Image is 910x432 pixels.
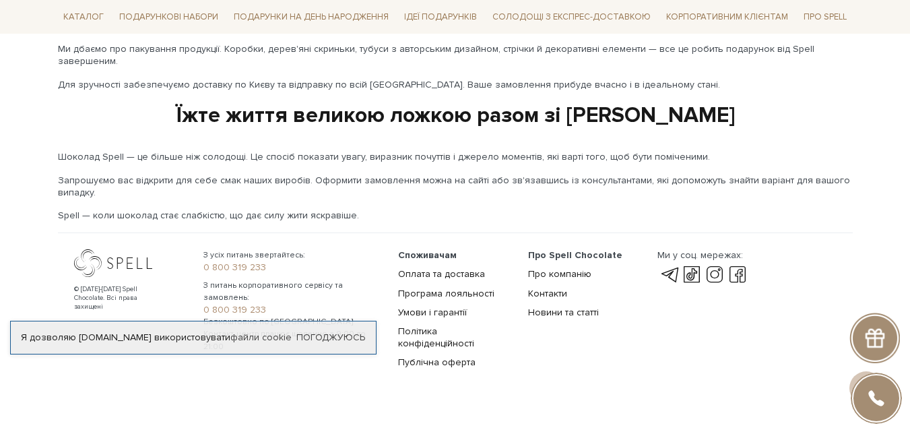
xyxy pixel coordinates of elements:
[798,7,852,28] span: Про Spell
[657,267,680,283] a: telegram
[703,267,726,283] a: instagram
[114,7,224,28] span: Подарункові набори
[58,79,853,91] p: Для зручності забезпечуємо доставку по Києву та відправку по всій [GEOGRAPHIC_DATA]. Ваше замовле...
[58,7,109,28] span: Каталог
[58,210,853,222] p: Spell — коли шоколад стає слабкістю, що дає силу жити яскравіше.
[398,288,494,299] a: Програма лояльності
[296,332,365,344] a: Погоджуюсь
[661,5,793,28] a: Корпоративним клієнтам
[203,280,382,304] span: З питань корпоративного сервісу та замовлень:
[203,304,382,316] a: 0 800 319 233
[680,267,703,283] a: tik-tok
[528,249,622,261] span: Про Spell Chocolate
[58,102,853,130] div: Їжте життя великою ложкою разом зі [PERSON_NAME]
[228,7,394,28] span: Подарунки на День народження
[398,326,474,349] a: Політика конфіденційності
[230,332,292,343] a: файли cookie
[399,7,482,28] span: Ідеї подарунків
[528,268,591,280] a: Про компанію
[528,288,567,299] a: Контакти
[398,249,457,261] span: Споживачам
[74,285,165,311] div: © [DATE]-[DATE] Spell Chocolate. Всі права захищені
[528,307,599,318] a: Новини та статті
[203,261,382,274] a: 0 800 319 233
[398,268,485,280] a: Оплата та доставка
[58,43,853,67] p: Ми дбаємо про пакування продукції. Коробки, дерев'яні скриньки, тубуси з авторським дизайном, стр...
[398,357,476,368] a: Публічна оферта
[203,249,382,261] span: З усіх питань звертайтесь:
[58,151,853,163] p: Шоколад Spell — це більше ніж солодощі. Це спосіб показати увагу, виразник почуттів і джерело мом...
[657,249,748,261] div: Ми у соц. мережах:
[11,332,376,344] div: Я дозволяю [DOMAIN_NAME] використовувати
[398,307,467,318] a: Умови і гарантії
[487,5,656,28] a: Солодощі з експрес-доставкою
[726,267,749,283] a: facebook
[203,316,382,328] span: Безкоштовно по [GEOGRAPHIC_DATA]
[58,175,853,199] p: Запрошуємо вас відкрити для себе смак наших виробів. Оформити замовлення можна на сайті або зв'яз...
